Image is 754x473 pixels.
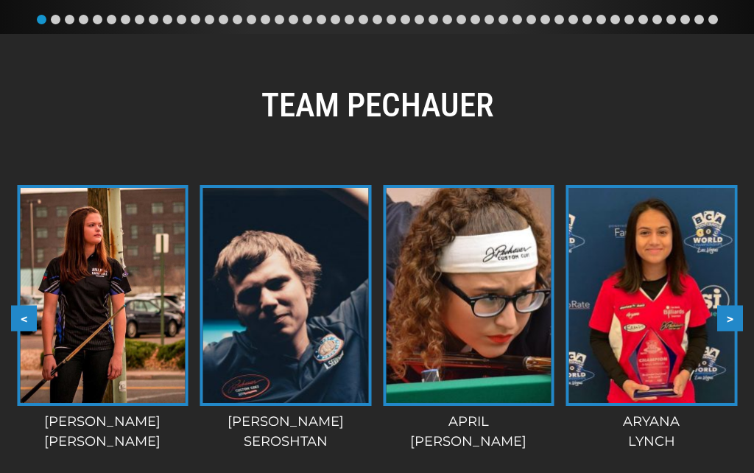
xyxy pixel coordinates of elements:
button: > [717,305,743,331]
div: [PERSON_NAME] Seroshtan [200,412,372,452]
div: April [PERSON_NAME] [383,412,554,452]
img: aryana-bca-win-2-1-e1564582366468-225x320.jpg [569,188,735,403]
a: [PERSON_NAME][PERSON_NAME] [17,185,188,452]
a: [PERSON_NAME]Seroshtan [200,185,372,452]
h2: TEAM PECHAUER [11,85,743,125]
img: amanda-c-1-e1555337534391.jpg [20,188,186,403]
button: < [11,305,37,331]
div: Carousel Navigation [11,305,743,331]
a: AryanaLynch [566,185,738,452]
img: April-225x320.jpg [386,188,552,403]
div: Aryana Lynch [566,412,738,452]
a: April[PERSON_NAME] [383,185,554,452]
div: [PERSON_NAME] [PERSON_NAME] [17,412,188,452]
img: andrei-1-225x320.jpg [203,188,369,403]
